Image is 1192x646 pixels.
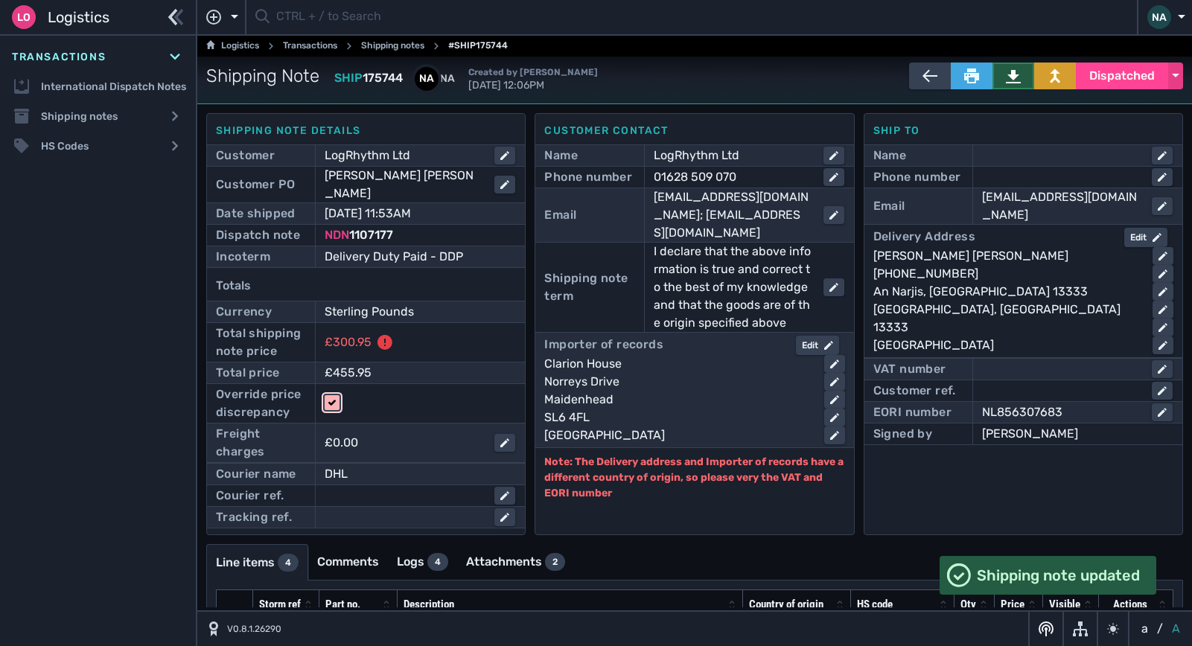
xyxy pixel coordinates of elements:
[873,425,933,443] div: Signed by
[278,554,299,572] div: 4
[873,168,961,186] div: Phone number
[216,123,516,138] div: Shipping note details
[749,596,832,613] div: Country of origin
[259,596,301,613] div: Storm ref
[325,303,494,321] div: Sterling Pounds
[404,596,724,613] div: Description
[873,247,1141,265] div: [PERSON_NAME] [PERSON_NAME]
[216,425,306,461] div: Freight charges
[216,205,296,223] div: Date shipped
[544,409,812,426] div: SL6 4FL
[325,147,482,164] div: LogRhythm Ltd
[361,37,424,55] a: Shipping notes
[1130,231,1161,244] div: Edit
[325,596,379,613] div: Part no.
[308,544,388,580] a: Comments
[873,319,1141,336] div: 13333
[977,564,1140,586] span: Shipping note updated
[1157,620,1163,638] span: /
[325,167,482,202] div: [PERSON_NAME] [PERSON_NAME]
[873,228,975,247] div: Delivery Address
[654,243,812,332] div: I declare that the above information is true and correct to the best of my knowledge and that the...
[1049,596,1080,613] div: Visible
[325,434,482,452] div: £0.00
[448,37,508,55] span: #SHIP175744
[1124,228,1167,247] button: Edit
[206,63,319,89] span: Shipping Note
[325,205,494,223] div: [DATE] 11:53AM
[216,487,284,505] div: Courier ref.
[457,544,574,580] a: Attachments2
[334,71,363,85] span: SHIP
[216,271,516,301] div: Totals
[1138,620,1151,638] button: a
[544,426,812,444] div: [GEOGRAPHIC_DATA]
[216,465,296,483] div: Courier name
[276,3,1128,32] input: CTRL + / to Search
[436,67,459,91] div: NA
[468,65,598,92] span: [DATE] 12:06PM
[873,382,956,400] div: Customer ref.
[12,49,106,65] span: Transactions
[654,188,812,242] div: [EMAIL_ADDRESS][DOMAIN_NAME]; [EMAIL_ADDRESS][DOMAIN_NAME]
[388,544,457,580] a: Logs4
[1147,5,1171,29] div: NA
[873,147,907,164] div: Name
[796,336,839,355] button: Edit
[873,403,952,421] div: EORI number
[325,228,349,242] span: NDN
[349,228,393,242] span: 1107177
[982,425,1173,443] div: [PERSON_NAME]
[544,355,812,373] div: Clarion House
[873,360,946,378] div: VAT number
[1169,620,1183,638] button: A
[206,37,259,55] a: Logistics
[544,123,844,138] div: Customer contact
[544,391,812,409] div: Maidenhead
[802,339,833,352] div: Edit
[544,147,578,164] div: Name
[544,206,576,224] div: Email
[873,123,1173,138] div: Ship to
[982,188,1140,224] div: [EMAIL_ADDRESS][DOMAIN_NAME]
[857,596,936,613] div: HS code
[283,37,337,55] a: Transactions
[544,269,634,305] div: Shipping note term
[325,333,372,351] div: £300.95
[544,373,812,391] div: Norreys Drive
[363,71,403,85] span: 175744
[227,622,281,636] span: V0.8.1.26290
[468,67,598,77] span: Created by [PERSON_NAME]
[216,248,270,266] div: Incoterm
[216,324,306,360] div: Total shipping note price
[427,553,448,571] div: 4
[216,226,300,244] div: Dispatch note
[216,176,295,194] div: Customer PO
[216,386,306,421] div: Override price discrepancy
[873,336,1141,354] div: [GEOGRAPHIC_DATA]
[873,283,1141,301] div: An Narjis, [GEOGRAPHIC_DATA] 13333
[960,596,976,613] div: Qty
[1001,596,1024,613] div: Price
[216,508,292,526] div: Tracking ref.
[544,336,663,355] div: Importer of records
[545,553,565,571] div: 2
[544,454,844,501] p: Note: The Delivery address and Importer of records have a different country of origin, so please ...
[1105,596,1155,613] div: Actions
[216,147,275,164] div: Customer
[48,6,109,28] span: Logistics
[544,168,632,186] div: Phone number
[325,248,515,266] div: Delivery Duty Paid - DDP
[654,168,812,186] div: 01628 509 070
[325,465,515,483] div: DHL
[415,67,439,91] div: NA
[216,364,279,382] div: Total price
[654,147,812,164] div: LogRhythm Ltd
[207,545,307,581] a: Line items4
[216,303,272,321] div: Currency
[873,197,905,215] div: Email
[325,364,494,382] div: £455.95
[873,265,1141,283] div: [PHONE_NUMBER]
[1089,67,1155,85] span: Dispatched
[12,5,36,29] div: Lo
